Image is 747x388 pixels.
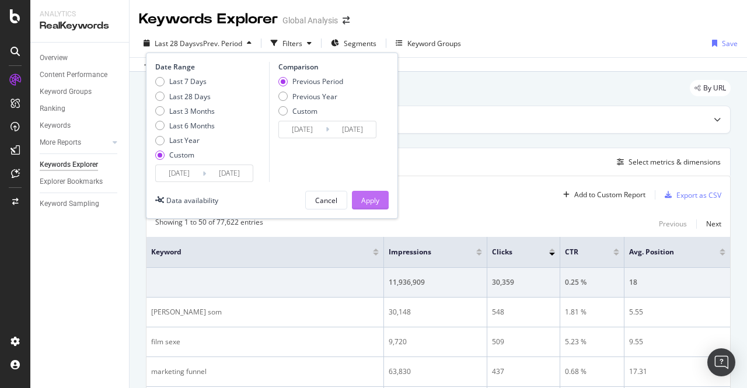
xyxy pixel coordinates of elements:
div: Apply [361,195,379,205]
div: [PERSON_NAME] som [151,307,379,317]
div: 11,936,909 [389,277,482,288]
div: 18 [629,277,725,288]
div: film sexe [151,337,379,347]
input: Start Date [279,121,326,138]
button: Segments [326,34,381,53]
div: Overview [40,52,68,64]
div: Last 3 Months [169,106,215,116]
div: marketing funnel [151,366,379,377]
div: Last 28 Days [155,92,215,102]
div: Select metrics & dimensions [629,157,721,167]
div: Keywords Explorer [40,159,98,171]
div: arrow-right-arrow-left [343,16,350,25]
div: 1.81 % [565,307,619,317]
div: Previous Year [278,92,343,102]
div: Previous Period [278,76,343,86]
div: Data availability [166,195,218,205]
div: 9.55 [629,337,725,347]
a: Ranking [40,103,121,115]
div: Explorer Bookmarks [40,176,103,188]
button: Previous [659,217,687,231]
div: 548 [492,307,556,317]
div: Cancel [315,195,337,205]
div: Comparison [278,62,380,72]
div: Export as CSV [676,190,721,200]
button: Next [706,217,721,231]
button: Apply [352,191,389,209]
input: End Date [206,165,253,181]
div: Showing 1 to 50 of 77,622 entries [155,217,263,231]
div: Save [722,39,738,48]
div: Filters [282,39,302,48]
div: Custom [169,150,194,160]
button: Select metrics & dimensions [612,155,721,169]
div: Previous [659,219,687,229]
span: Clicks [492,247,532,257]
a: Keyword Groups [40,86,121,98]
a: More Reports [40,137,109,149]
a: Keywords Explorer [40,159,121,171]
div: 9,720 [389,337,482,347]
span: Last 28 Days [155,39,196,48]
button: Save [707,34,738,53]
span: Avg. Position [629,247,702,257]
button: Cancel [305,191,347,209]
div: 437 [492,366,556,377]
button: Keyword Groups [391,34,466,53]
div: Keyword Sampling [40,198,99,210]
div: Open Intercom Messenger [707,348,735,376]
div: Keywords Explorer [139,9,278,29]
button: Export as CSV [660,186,721,204]
span: Keyword [151,247,355,257]
div: 509 [492,337,556,347]
div: Last 7 Days [155,76,215,86]
button: Add to Custom Report [558,186,645,204]
a: Explorer Bookmarks [40,176,121,188]
button: Filters [266,34,316,53]
div: Content Performance [40,69,107,81]
a: Overview [40,52,121,64]
div: Custom [292,106,317,116]
div: Keyword Groups [40,86,92,98]
div: 30,148 [389,307,482,317]
div: 63,830 [389,366,482,377]
span: vs Prev. Period [196,39,242,48]
div: Next [706,219,721,229]
div: Ranking [40,103,65,115]
button: Last 28 DaysvsPrev. Period [139,34,256,53]
div: 30,359 [492,277,556,288]
div: 5.55 [629,307,725,317]
div: Custom [278,106,343,116]
div: Last 3 Months [155,106,215,116]
div: Last 6 Months [169,121,215,131]
div: Keyword Groups [407,39,461,48]
a: Keyword Sampling [40,198,121,210]
div: Last Year [155,135,215,145]
div: 0.25 % [565,277,619,288]
div: Analytics [40,9,120,19]
div: Previous Period [292,76,343,86]
div: 0.68 % [565,366,619,377]
span: By URL [703,85,726,92]
div: Keywords [40,120,71,132]
div: 17.31 [629,366,725,377]
a: Keywords [40,120,121,132]
div: Last 28 Days [169,92,211,102]
span: Segments [344,39,376,48]
div: Date Range [155,62,266,72]
div: Last 6 Months [155,121,215,131]
div: Global Analysis [282,15,338,26]
div: legacy label [690,80,731,96]
div: 5.23 % [565,337,619,347]
input: Start Date [156,165,203,181]
span: CTR [565,247,595,257]
div: Custom [155,150,215,160]
div: Add to Custom Report [574,191,645,198]
div: Last 7 Days [169,76,207,86]
a: Content Performance [40,69,121,81]
span: Impressions [389,247,459,257]
input: End Date [329,121,376,138]
div: Previous Year [292,92,337,102]
div: RealKeywords [40,19,120,33]
div: Last Year [169,135,200,145]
